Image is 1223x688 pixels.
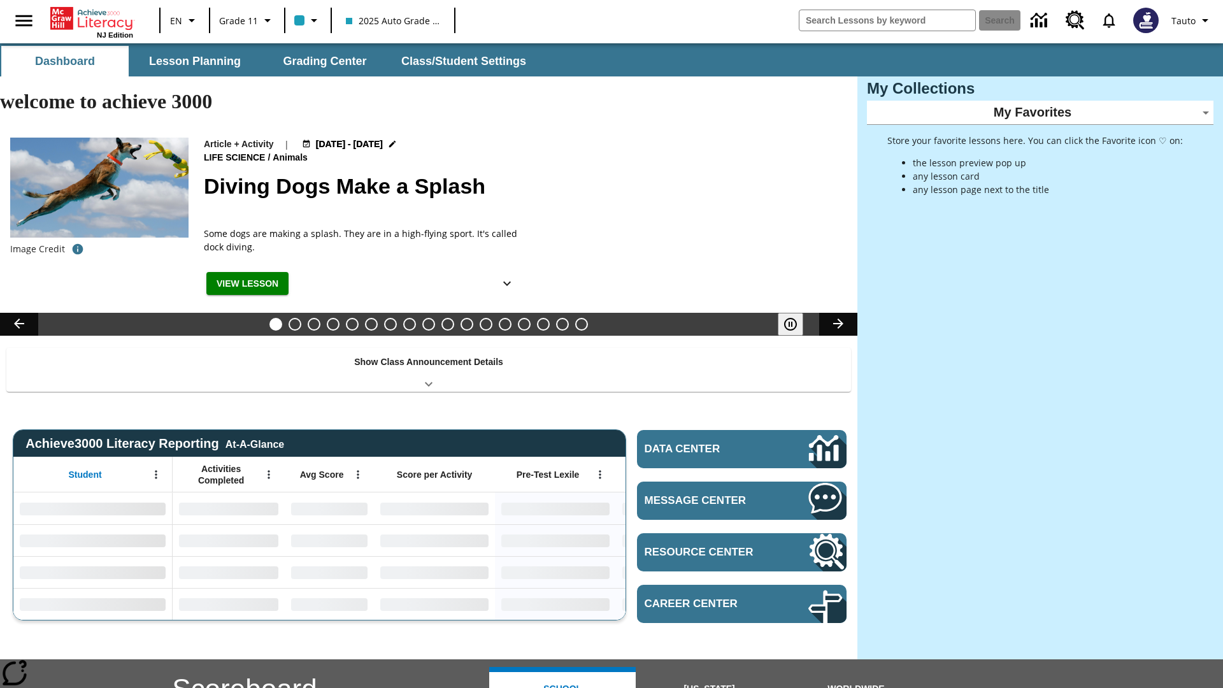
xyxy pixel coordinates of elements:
a: Career Center [637,585,847,623]
span: Pre-Test Lexile [517,469,580,480]
span: Achieve3000 Literacy Reporting [25,436,284,451]
button: Slide 4 Dirty Jobs Kids Had To Do [327,318,340,331]
button: Language: EN, Select a language [164,9,205,32]
div: No Data, [616,524,737,556]
button: Slide 3 Do You Want Fries With That? [308,318,320,331]
li: the lesson preview pop up [913,156,1183,169]
span: Resource Center [645,546,770,559]
a: Notifications [1092,4,1126,37]
button: Open side menu [5,2,43,39]
span: | [284,138,289,151]
p: Store your favorite lessons here. You can click the Favorite icon ♡ on: [887,134,1183,147]
a: Resource Center, Will open in new tab [637,533,847,571]
button: Lesson Planning [131,46,259,76]
div: No Data, [173,556,285,588]
button: Slide 16 Point of View [556,318,569,331]
button: Slide 17 The Constitution's Balancing Act [575,318,588,331]
button: Show Details [494,272,520,296]
span: Animals [273,151,310,165]
button: Open Menu [259,465,278,484]
div: Some dogs are making a splash. They are in a high-flying sport. It's called dock diving. [204,227,522,254]
img: A dog is jumping high in the air in an attempt to grab a yellow toy with its mouth. [10,138,189,238]
span: Life Science [204,151,268,165]
a: Data Center [1023,3,1058,38]
button: Open Menu [147,465,166,484]
div: No Data, [173,524,285,556]
button: Class/Student Settings [391,46,536,76]
button: Grade: Grade 11, Select a grade [214,9,280,32]
a: Resource Center, Will open in new tab [1058,3,1092,38]
button: Slide 7 Solar Power to the People [384,318,397,331]
button: Slide 8 Attack of the Terrifying Tomatoes [403,318,416,331]
a: Message Center [637,482,847,520]
button: View Lesson [206,272,289,296]
button: Slide 12 Pre-release lesson [480,318,492,331]
div: No Data, [173,492,285,524]
button: Select a new avatar [1126,4,1166,37]
p: Article + Activity [204,138,274,151]
span: / [268,152,270,162]
div: Pause [778,313,816,336]
span: NJ Edition [97,31,133,39]
h3: My Collections [867,80,1213,97]
button: Aug 18 - Aug 19 Choose Dates [299,138,400,151]
button: Slide 13 Career Lesson [499,318,511,331]
button: Slide 1 Diving Dogs Make a Splash [269,318,282,331]
li: any lesson page next to the title [913,183,1183,196]
div: My Favorites [867,101,1213,125]
div: No Data, [285,524,374,556]
span: 2025 Auto Grade 11 [346,14,440,27]
button: Slide 11 Mixed Practice: Citing Evidence [461,318,473,331]
p: Image Credit [10,243,65,255]
button: Slide 15 Hooray for Constitution Day! [537,318,550,331]
button: Dashboard [1,46,129,76]
a: Home [50,6,133,31]
button: Slide 14 Between Two Worlds [518,318,531,331]
div: No Data, [173,588,285,620]
button: Slide 6 The Last Homesteaders [365,318,378,331]
p: Show Class Announcement Details [354,355,503,369]
a: Data Center [637,430,847,468]
span: Message Center [645,494,770,507]
button: Slide 10 The Invasion of the Free CD [441,318,454,331]
span: Activities Completed [179,463,263,486]
button: Class color is light blue. Change class color [289,9,327,32]
div: Home [50,4,133,39]
div: No Data, [616,588,737,620]
div: No Data, [285,588,374,620]
span: Score per Activity [397,469,473,480]
div: No Data, [616,492,737,524]
span: Data Center [645,443,765,455]
div: No Data, [285,492,374,524]
h2: Diving Dogs Make a Splash [204,170,842,203]
button: Open Menu [590,465,610,484]
div: No Data, [285,556,374,588]
button: Slide 5 Cars of the Future? [346,318,359,331]
button: Slide 2 Taking Movies to the X-Dimension [289,318,301,331]
div: At-A-Glance [225,436,284,450]
button: Slide 9 Fashion Forward in Ancient Rome [422,318,435,331]
input: search field [799,10,975,31]
button: Open Menu [348,465,368,484]
img: Avatar [1133,8,1159,33]
span: Avg Score [300,469,344,480]
button: Grading Center [261,46,389,76]
span: EN [170,14,182,27]
span: Grade 11 [219,14,258,27]
button: Pause [778,313,803,336]
span: Student [69,469,102,480]
button: Profile/Settings [1166,9,1218,32]
div: No Data, [616,556,737,588]
div: Show Class Announcement Details [6,348,851,392]
span: Career Center [645,598,770,610]
span: Tauto [1171,14,1196,27]
span: [DATE] - [DATE] [316,138,383,151]
button: Lesson carousel, Next [819,313,857,336]
button: Image credit: Gloria Anderson/Alamy Stock Photo [65,238,90,261]
li: any lesson card [913,169,1183,183]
